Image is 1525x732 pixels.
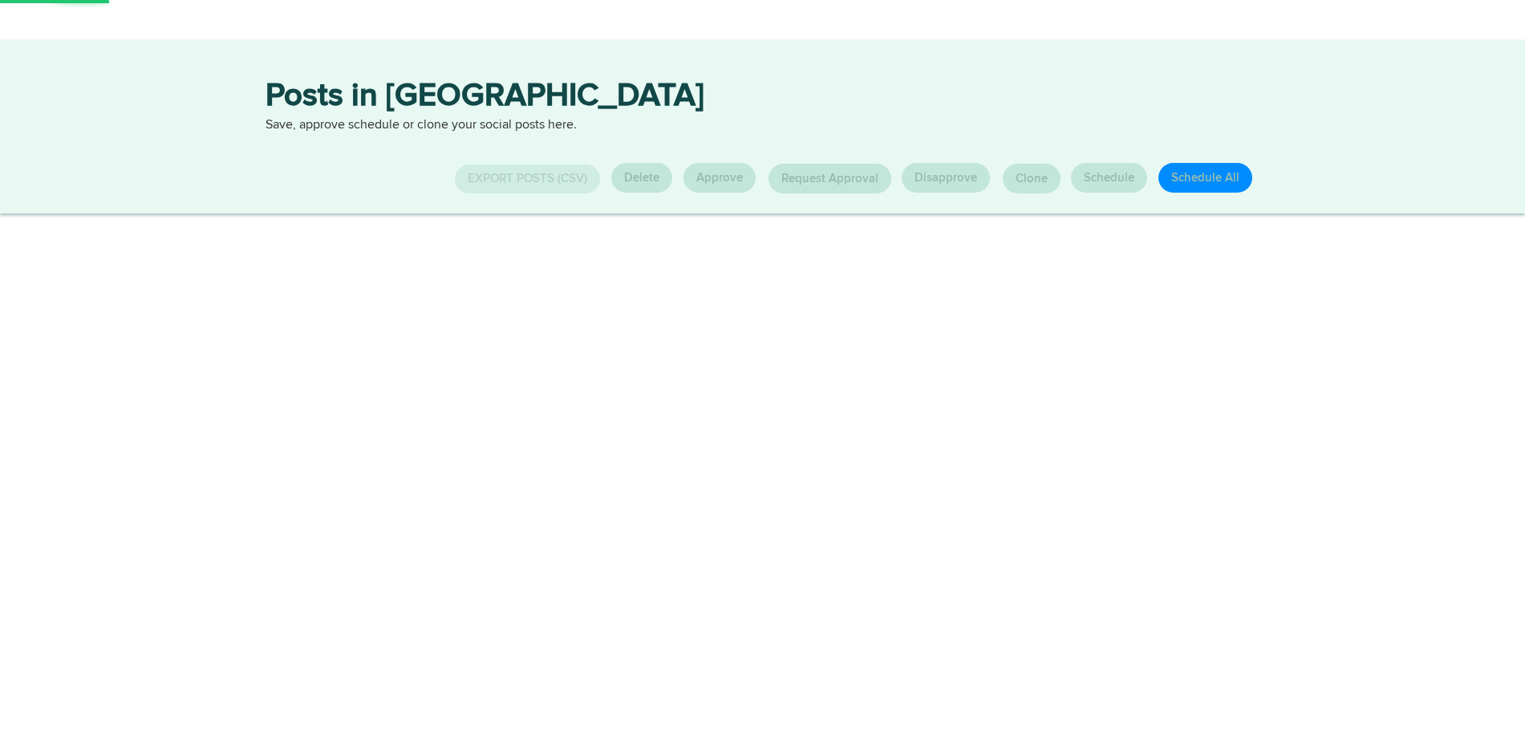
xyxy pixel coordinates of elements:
[769,164,891,193] button: Request Approval
[1071,163,1147,193] button: Schedule
[1016,173,1048,185] span: Clone
[455,165,600,193] button: Export Posts (CSV)
[611,163,672,193] button: Delete
[1158,163,1252,193] button: Schedule All
[683,163,756,193] button: Approve
[781,173,878,185] span: Request Approval
[1003,164,1061,193] button: Clone
[266,80,1260,116] h3: Posts in [GEOGRAPHIC_DATA]
[902,163,990,193] button: Disapprove
[266,116,1260,135] p: Save, approve schedule or clone your social posts here.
